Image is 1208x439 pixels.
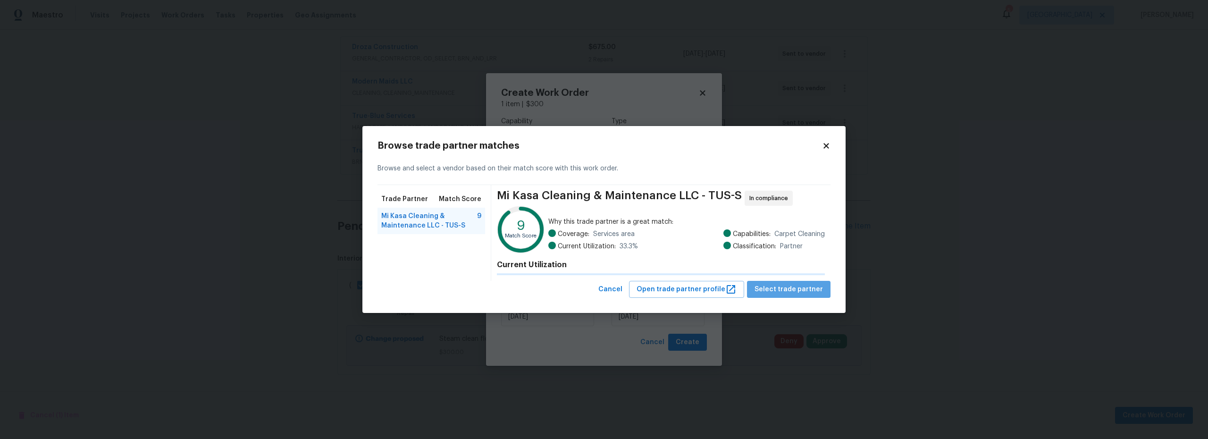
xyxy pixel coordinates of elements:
span: Mi Kasa Cleaning & Maintenance LLC - TUS-S [497,191,742,206]
h2: Browse trade partner matches [377,141,822,151]
h4: Current Utilization [497,260,825,270]
span: Trade Partner [381,194,428,204]
span: Capabilities: [733,229,771,239]
button: Select trade partner [747,281,830,298]
span: In compliance [749,194,792,203]
span: Match Score [439,194,481,204]
span: Why this trade partner is a great match: [548,217,825,227]
span: Services area [593,229,635,239]
span: Carpet Cleaning [774,229,825,239]
span: Current Utilization: [558,242,616,251]
text: Match Score [505,233,537,238]
div: Browse and select a vendor based on their match score with this work order. [377,152,830,185]
span: Mi Kasa Cleaning & Maintenance LLC - TUS-S [381,211,477,230]
span: Cancel [598,284,622,295]
button: Cancel [595,281,626,298]
span: Coverage: [558,229,589,239]
span: Select trade partner [755,284,823,295]
span: Classification: [733,242,776,251]
span: Partner [780,242,803,251]
span: Open trade partner profile [637,284,737,295]
span: 9 [477,211,481,230]
span: 33.3 % [620,242,638,251]
text: 9 [517,219,525,232]
button: Open trade partner profile [629,281,744,298]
